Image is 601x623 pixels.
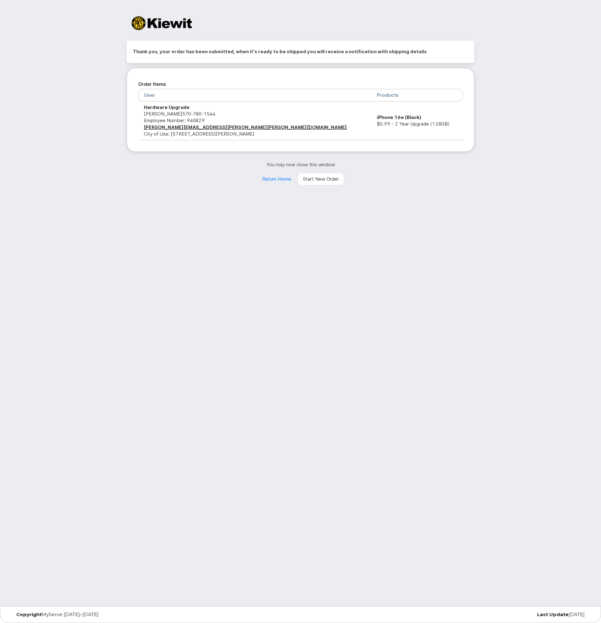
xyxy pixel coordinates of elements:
[371,101,463,140] td: $0.99 - 2 Year Upgrade (128GB)
[12,612,204,617] div: MyServe [DATE]–[DATE]
[371,89,463,101] th: Products
[127,161,474,168] p: You may now close this window
[133,47,468,56] h2: Thank you, your order has been submitted, when it's ready to be shipped you will receive a notifi...
[138,101,371,140] td: [PERSON_NAME] City of Use: [STREET_ADDRESS][PERSON_NAME]
[377,114,421,120] strong: iPhone 16e (Black)
[144,104,190,110] strong: Hardware Upgrade
[144,117,205,123] span: Employee Number: 940829
[144,124,347,130] a: [PERSON_NAME][EMAIL_ADDRESS][PERSON_NAME][PERSON_NAME][DOMAIN_NAME]
[132,16,192,30] img: Kiewit Corporation
[138,80,463,89] h2: Order Items
[16,611,42,617] strong: Copyright
[191,111,201,117] span: 780
[138,89,371,101] th: User
[537,611,568,617] strong: Last Update
[257,173,296,185] a: Return Home
[201,111,215,117] span: 1544
[397,612,589,617] div: [DATE]
[298,173,344,185] a: Start New Order
[182,111,215,117] span: 570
